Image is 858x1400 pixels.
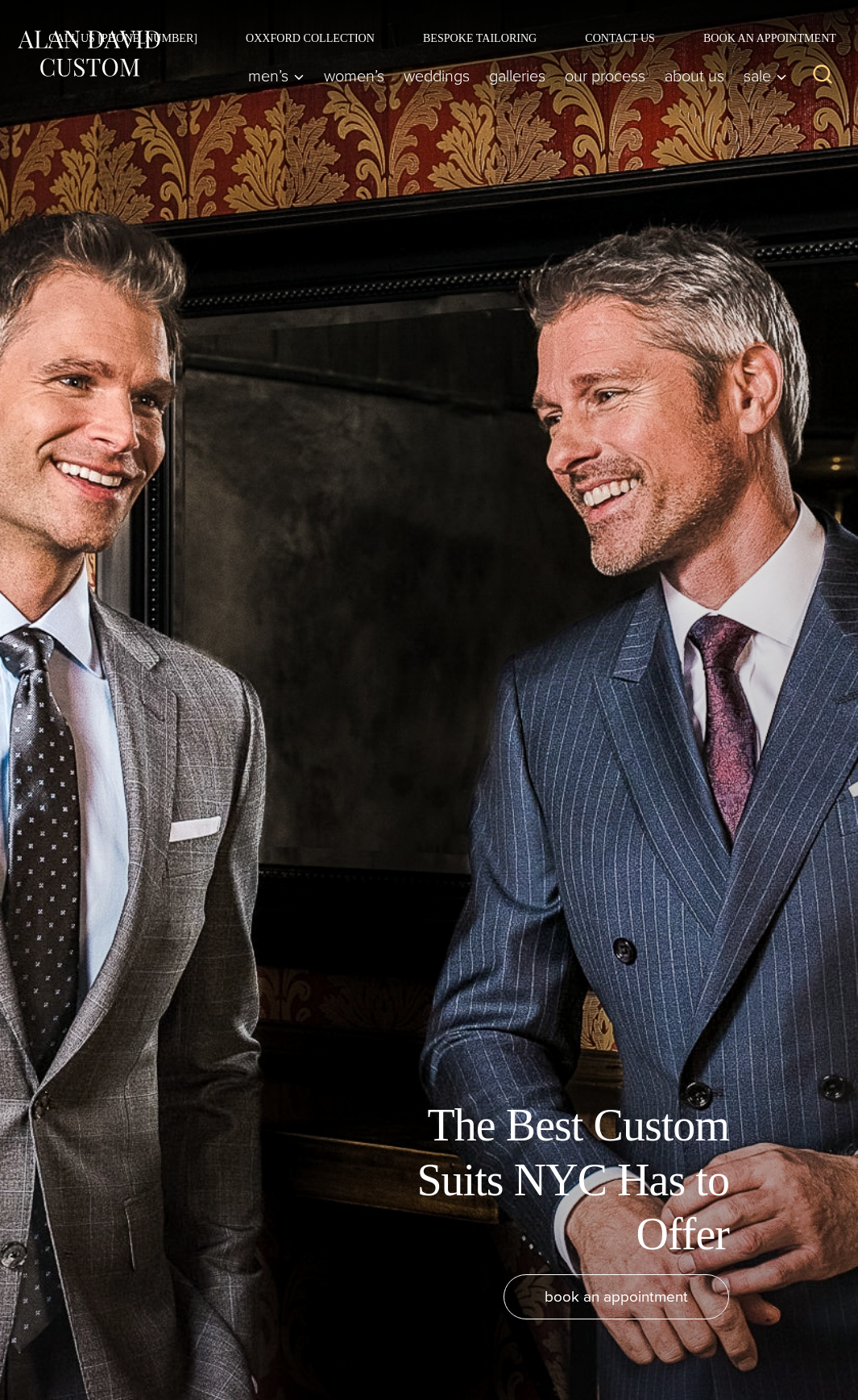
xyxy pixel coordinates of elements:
[314,60,394,92] a: Women’s
[367,1099,729,1261] h1: The Best Custom Suits NYC Has to Offer
[545,1285,688,1308] span: book an appointment
[803,56,842,95] button: View Search Form
[679,32,842,44] a: Book an Appointment
[655,60,734,92] a: About Us
[555,60,655,92] a: Our Process
[750,1352,842,1392] iframe: Opens a widget where you can chat to one of our agents
[394,60,479,92] a: weddings
[744,68,787,84] span: Sale
[238,60,795,92] nav: Primary Navigation
[24,32,842,44] nav: Secondary Navigation
[16,27,161,81] img: Alan David Custom
[504,1274,729,1319] a: book an appointment
[561,32,679,44] a: Contact Us
[399,32,561,44] a: Bespoke Tailoring
[479,60,555,92] a: Galleries
[24,32,222,44] a: Call Us [PHONE_NUMBER]
[248,68,305,84] span: Men’s
[222,32,399,44] a: Oxxford Collection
